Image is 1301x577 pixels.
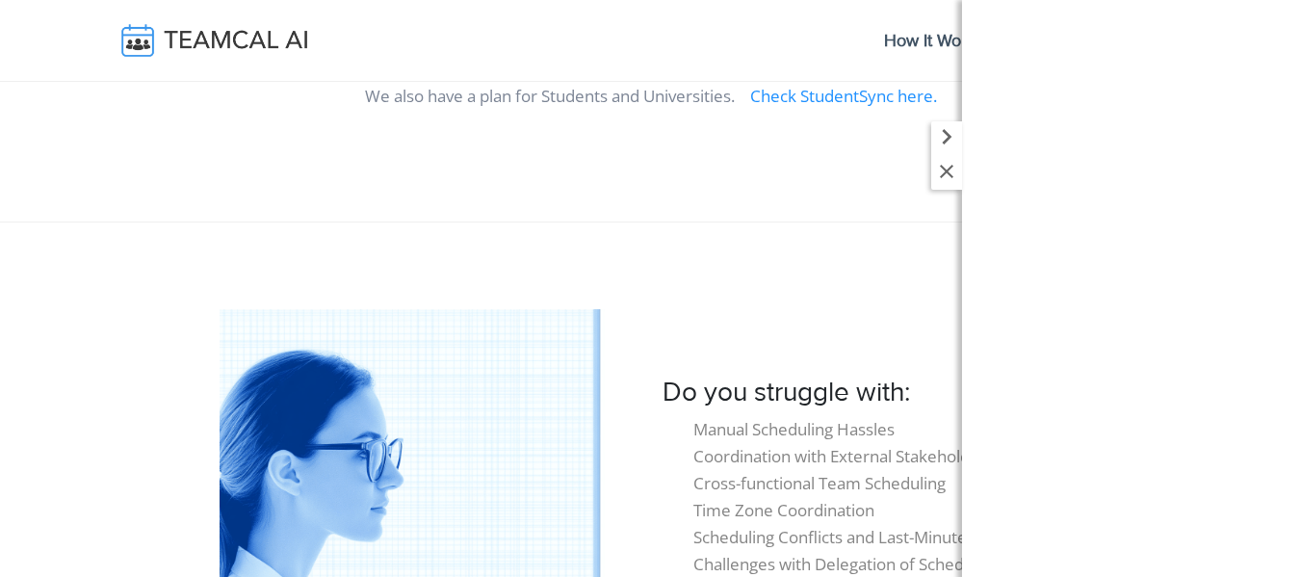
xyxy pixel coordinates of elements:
[693,416,1188,443] li: Manual Scheduling Hassles
[865,20,1002,61] a: How It Works
[114,83,1188,110] p: We also have a plan for Students and Universities.
[693,497,1188,524] li: Time Zone Coordination
[693,443,1188,470] li: Coordination with External Stakeholders
[663,377,1188,409] h3: Do you struggle with:
[735,85,937,107] a: Check StudentSync here.
[693,470,1188,497] li: Cross-functional Team Scheduling
[693,524,1188,551] li: Scheduling Conflicts and Last-Minute Changes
